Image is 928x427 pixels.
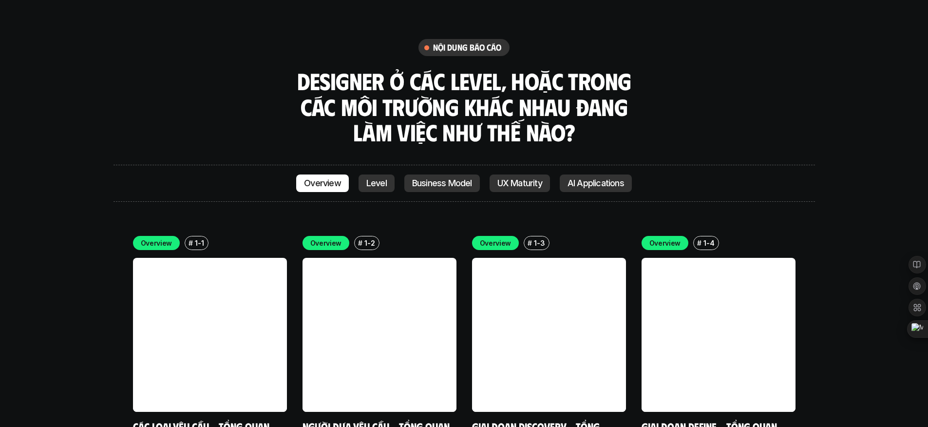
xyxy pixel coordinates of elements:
[310,238,342,248] p: Overview
[366,178,387,188] p: Level
[294,68,635,145] h3: Designer ở các level, hoặc trong các môi trường khác nhau đang làm việc như thế nào?
[412,178,472,188] p: Business Model
[296,175,349,192] a: Overview
[528,239,532,247] h6: #
[433,42,502,53] h6: nội dung báo cáo
[189,239,193,247] h6: #
[649,238,681,248] p: Overview
[404,175,480,192] a: Business Model
[697,239,701,247] h6: #
[358,239,362,247] h6: #
[490,175,550,192] a: UX Maturity
[359,175,395,192] a: Level
[364,238,375,248] p: 1-2
[304,178,341,188] p: Overview
[568,178,624,188] p: AI Applications
[497,178,542,188] p: UX Maturity
[534,238,545,248] p: 1-3
[703,238,714,248] p: 1-4
[480,238,511,248] p: Overview
[141,238,172,248] p: Overview
[195,238,204,248] p: 1-1
[560,175,632,192] a: AI Applications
